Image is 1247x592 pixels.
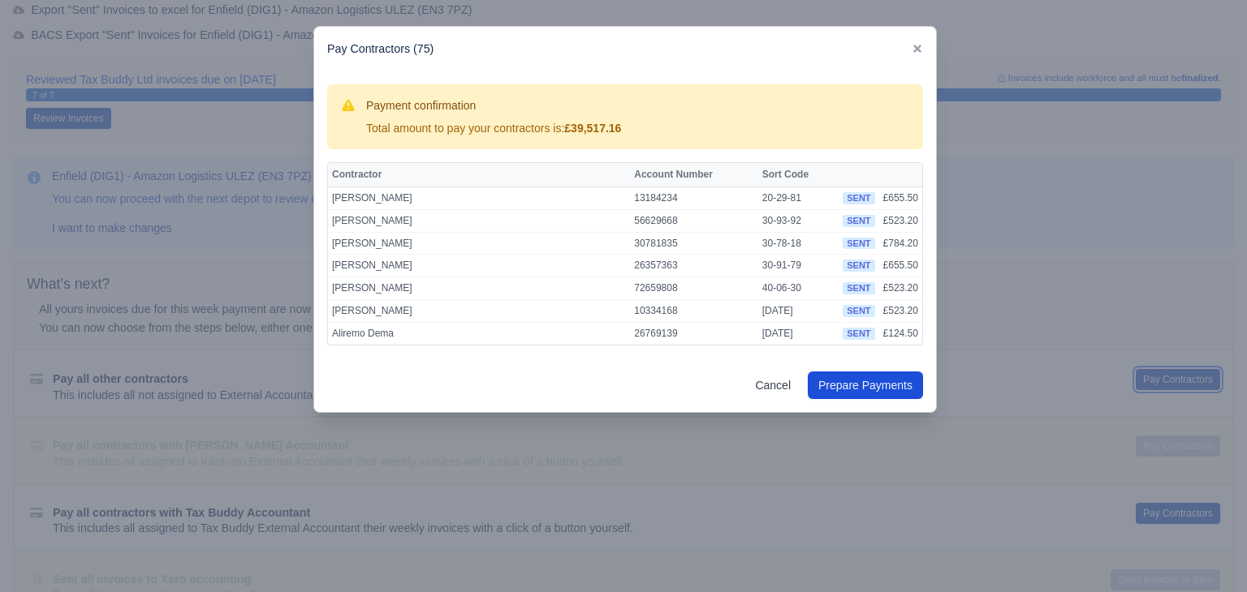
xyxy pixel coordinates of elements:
[366,97,621,114] h3: Payment confirmation
[879,255,922,277] td: £655.50
[758,322,839,345] td: [DATE]
[758,299,839,322] td: [DATE]
[630,163,758,187] th: Account Number
[758,277,839,300] td: 40-06-30
[843,305,874,317] span: sent
[630,209,758,232] td: 56629668
[843,328,874,340] span: sent
[843,238,874,250] span: sent
[879,277,922,300] td: £523.20
[328,187,630,209] td: [PERSON_NAME]
[328,209,630,232] td: [PERSON_NAME]
[758,232,839,255] td: 30-78-18
[843,282,874,294] span: sent
[758,187,839,209] td: 20-29-81
[1166,514,1247,592] iframe: Chat Widget
[879,322,922,345] td: £124.50
[843,192,874,204] span: sent
[744,371,801,399] a: Cancel
[758,163,839,187] th: Sort Code
[630,277,758,300] td: 72659808
[879,299,922,322] td: £523.20
[758,255,839,277] td: 30-91-79
[808,371,923,399] button: Prepare Payments
[328,255,630,277] td: [PERSON_NAME]
[630,187,758,209] td: 13184234
[879,232,922,255] td: £784.20
[843,215,874,227] span: sent
[630,255,758,277] td: 26357363
[366,120,621,136] div: Total amount to pay your contractors is:
[630,322,758,345] td: 26769139
[328,277,630,300] td: [PERSON_NAME]
[630,299,758,322] td: 10334168
[879,187,922,209] td: £655.50
[328,299,630,322] td: [PERSON_NAME]
[630,232,758,255] td: 30781835
[879,209,922,232] td: £523.20
[758,209,839,232] td: 30-93-92
[328,322,630,345] td: Aliremo Dema
[564,122,621,135] strong: £39,517.16
[328,232,630,255] td: [PERSON_NAME]
[328,163,630,187] th: Contractor
[314,27,936,71] div: Pay Contractors (75)
[843,260,874,272] span: sent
